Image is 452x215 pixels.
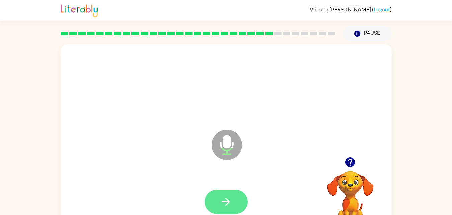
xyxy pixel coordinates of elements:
[374,6,390,12] a: Logout
[310,6,372,12] span: Victoria [PERSON_NAME]
[61,3,98,17] img: Literably
[310,6,392,12] div: ( )
[343,26,392,41] button: Pause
